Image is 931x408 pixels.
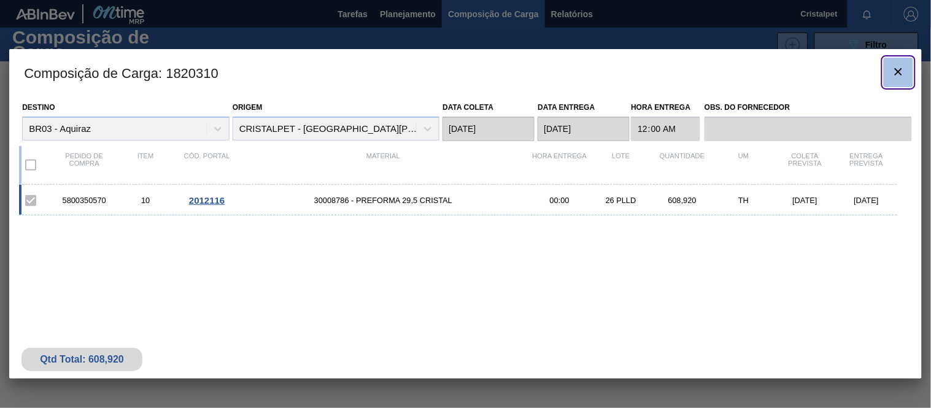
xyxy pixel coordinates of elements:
[31,354,133,365] div: Qtd Total: 608,920
[836,196,897,205] div: [DATE]
[775,152,836,178] div: Coleta Prevista
[442,117,535,141] input: dd/mm/yyyy
[590,196,652,205] div: 26 PLLD
[9,49,922,96] h3: Composição de Carga : 1820310
[705,99,912,117] label: Obs. do Fornecedor
[775,196,836,205] div: [DATE]
[631,99,700,117] label: Hora Entrega
[538,103,595,112] label: Data entrega
[189,195,225,206] span: 2012116
[238,196,529,205] span: 30008786 - PREFORMA 29,5 CRISTAL
[115,196,176,205] div: 10
[53,152,115,178] div: Pedido de compra
[176,195,238,206] div: Ir para o Pedido
[115,152,176,178] div: Item
[538,117,630,141] input: dd/mm/yyyy
[529,196,590,205] div: 00:00
[53,196,115,205] div: 5800350570
[713,152,775,178] div: UM
[233,103,263,112] label: Origem
[590,152,652,178] div: Lote
[713,196,775,205] div: TH
[836,152,897,178] div: Entrega Prevista
[442,103,493,112] label: Data coleta
[529,152,590,178] div: Hora Entrega
[176,152,238,178] div: Cód. Portal
[652,152,713,178] div: Quantidade
[652,196,713,205] div: 608,920
[22,103,55,112] label: Destino
[238,152,529,178] div: Material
